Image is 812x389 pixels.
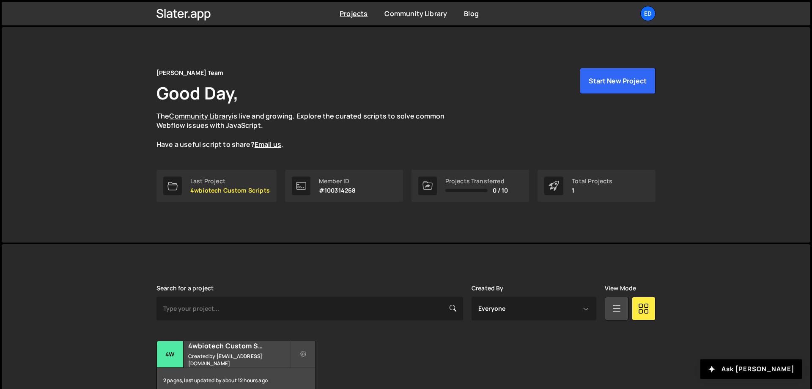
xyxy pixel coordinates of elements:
[572,187,612,194] p: 1
[464,9,479,18] a: Blog
[188,341,290,350] h2: 4wbiotech Custom Scripts
[605,285,636,292] label: View Mode
[445,178,508,185] div: Projects Transferred
[156,68,223,78] div: [PERSON_NAME] Team
[493,187,508,194] span: 0 / 10
[319,187,356,194] p: #100314268
[156,297,463,320] input: Type your project...
[156,285,214,292] label: Search for a project
[472,285,504,292] label: Created By
[156,170,277,202] a: Last Project 4wbiotech Custom Scripts
[190,178,270,185] div: Last Project
[156,111,461,149] p: The is live and growing. Explore the curated scripts to solve common Webflow issues with JavaScri...
[188,353,290,367] small: Created by [EMAIL_ADDRESS][DOMAIN_NAME]
[580,68,656,94] button: Start New Project
[384,9,447,18] a: Community Library
[255,140,281,149] a: Email us
[319,178,356,185] div: Member ID
[572,178,612,185] div: Total Projects
[700,359,802,379] button: Ask [PERSON_NAME]
[190,187,270,194] p: 4wbiotech Custom Scripts
[640,6,656,21] a: Ed
[340,9,368,18] a: Projects
[156,81,239,105] h1: Good Day,
[157,341,184,368] div: 4w
[169,111,232,121] a: Community Library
